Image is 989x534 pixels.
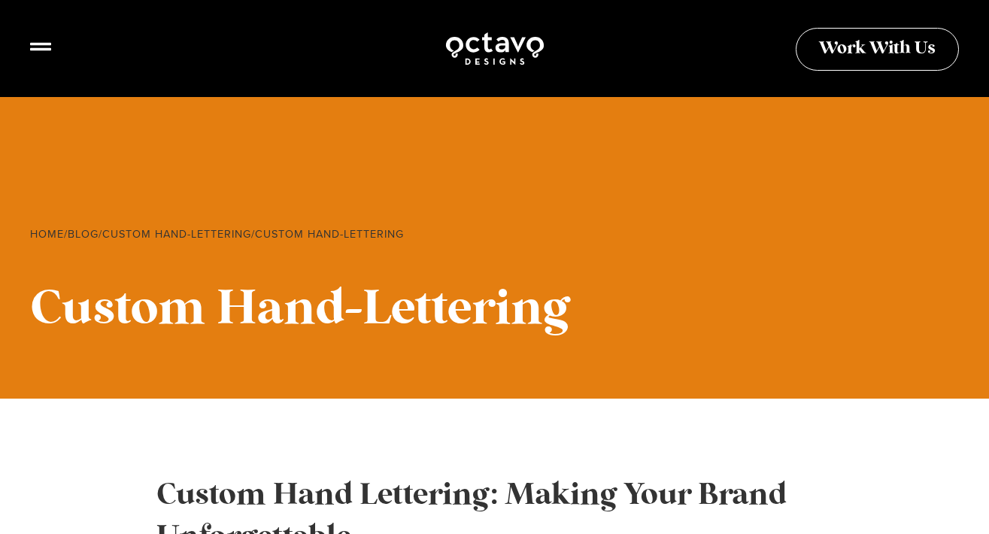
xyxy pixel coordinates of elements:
[255,226,404,242] span: Custom Hand-Lettering
[68,226,99,242] a: Blog
[102,226,251,242] a: Custom Hand-Lettering
[30,226,404,242] span: / / /
[30,281,959,338] h1: Custom Hand-Lettering
[30,226,64,242] a: Home
[444,30,545,67] img: Octavo Designs Logo in White
[819,41,936,58] span: Work With Us
[796,28,959,71] a: Work With Us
